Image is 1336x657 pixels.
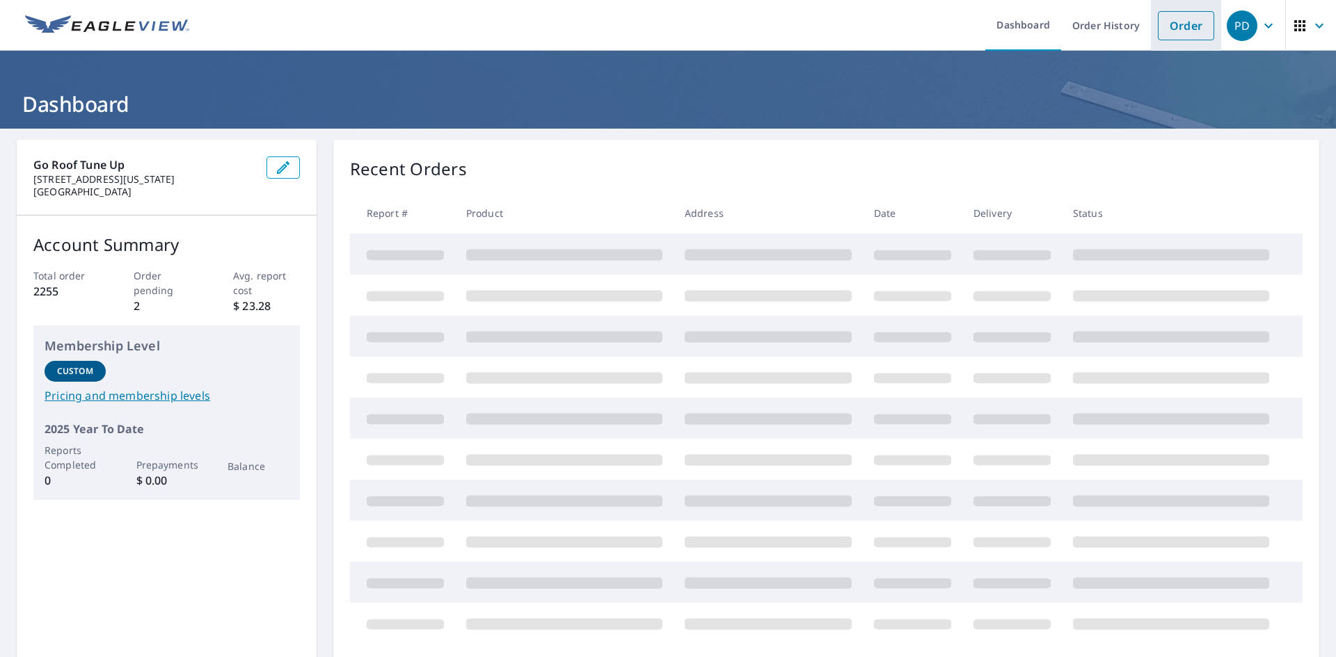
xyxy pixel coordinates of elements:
[863,193,962,234] th: Date
[1158,11,1214,40] a: Order
[33,268,100,283] p: Total order
[455,193,674,234] th: Product
[45,443,106,472] p: Reports Completed
[33,232,300,257] p: Account Summary
[228,459,289,473] p: Balance
[33,173,255,186] p: [STREET_ADDRESS][US_STATE]
[33,283,100,300] p: 2255
[17,90,1319,118] h1: Dashboard
[45,472,106,489] p: 0
[350,193,455,234] th: Report #
[25,15,189,36] img: EV Logo
[45,336,289,355] p: Membership Level
[1062,193,1280,234] th: Status
[233,298,300,314] p: $ 23.28
[45,387,289,404] a: Pricing and membership levels
[57,365,93,378] p: Custom
[674,193,863,234] th: Address
[134,298,200,314] p: 2
[350,156,467,181] p: Recent Orders
[136,472,198,489] p: $ 0.00
[45,421,289,437] p: 2025 Year To Date
[136,457,198,472] p: Prepayments
[33,156,255,173] p: Go Roof Tune Up
[962,193,1062,234] th: Delivery
[233,268,300,298] p: Avg. report cost
[33,186,255,198] p: [GEOGRAPHIC_DATA]
[134,268,200,298] p: Order pending
[1227,10,1257,41] div: PD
